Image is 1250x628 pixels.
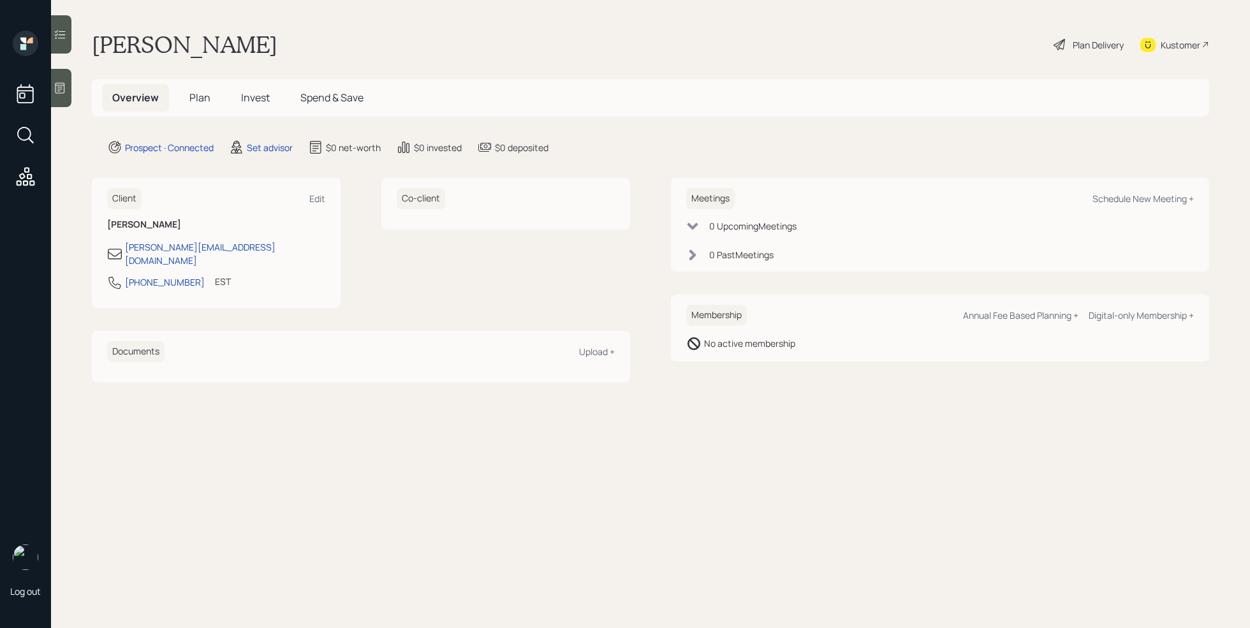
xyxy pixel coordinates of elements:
div: Set advisor [247,141,293,154]
div: Schedule New Meeting + [1092,193,1194,205]
div: [PERSON_NAME][EMAIL_ADDRESS][DOMAIN_NAME] [125,240,325,267]
div: EST [215,275,231,288]
h6: [PERSON_NAME] [107,219,325,230]
h6: Co-client [397,188,445,209]
span: Spend & Save [300,91,364,105]
div: 0 Past Meeting s [709,248,774,261]
span: Overview [112,91,159,105]
div: 0 Upcoming Meeting s [709,219,797,233]
h6: Client [107,188,142,209]
span: Plan [189,91,210,105]
div: $0 deposited [495,141,548,154]
div: Edit [309,193,325,205]
h6: Documents [107,341,165,362]
h6: Meetings [686,188,735,209]
div: $0 invested [414,141,462,154]
div: Prospect · Connected [125,141,214,154]
span: Invest [241,91,270,105]
div: Digital-only Membership + [1089,309,1194,321]
div: No active membership [704,337,795,350]
div: Kustomer [1161,38,1200,52]
div: Upload + [579,346,615,358]
div: Plan Delivery [1073,38,1124,52]
img: retirable_logo.png [13,544,38,570]
div: [PHONE_NUMBER] [125,275,205,289]
h6: Membership [686,305,747,326]
h1: [PERSON_NAME] [92,31,277,59]
div: Annual Fee Based Planning + [963,309,1078,321]
div: $0 net-worth [326,141,381,154]
div: Log out [10,585,41,597]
